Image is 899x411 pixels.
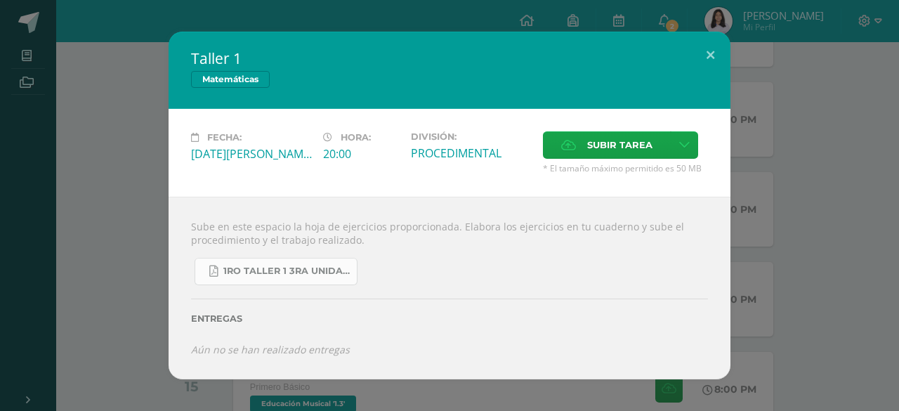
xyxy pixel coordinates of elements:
i: Aún no se han realizado entregas [191,343,350,356]
div: Sube en este espacio la hoja de ejercicios proporcionada. Elabora los ejercicios en tu cuaderno y... [169,197,730,379]
button: Close (Esc) [690,32,730,79]
span: * El tamaño máximo permitido es 50 MB [543,162,708,174]
span: Hora: [341,132,371,143]
label: División: [411,131,532,142]
a: 1ro taller 1 3ra unidad.pdf [195,258,357,285]
div: 20:00 [323,146,400,162]
div: PROCEDIMENTAL [411,145,532,161]
span: Subir tarea [587,132,652,158]
label: Entregas [191,313,708,324]
div: [DATE][PERSON_NAME] [191,146,312,162]
h2: Taller 1 [191,48,708,68]
span: Fecha: [207,132,242,143]
span: Matemáticas [191,71,270,88]
span: 1ro taller 1 3ra unidad.pdf [223,266,350,277]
